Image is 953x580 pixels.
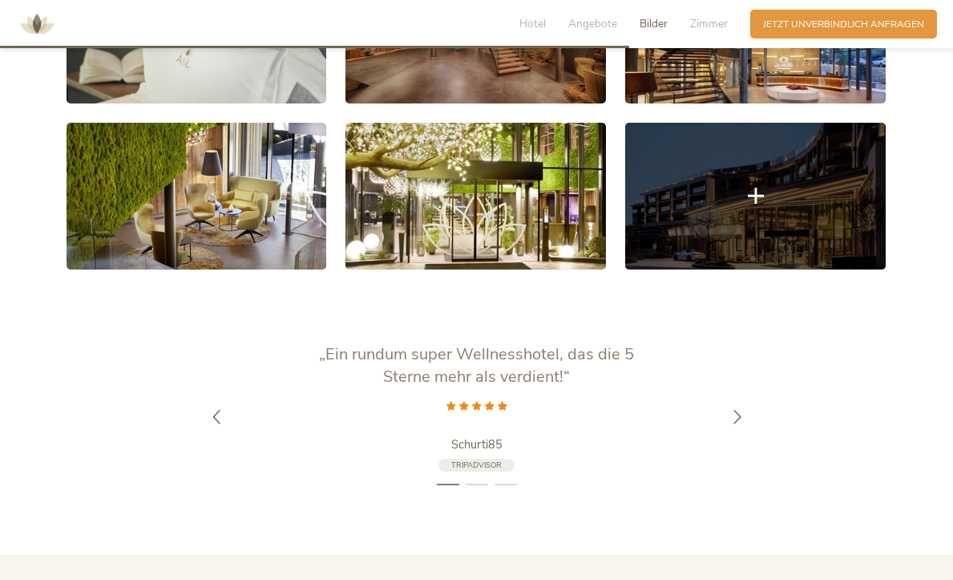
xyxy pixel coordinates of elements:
a: Schurti85 [317,436,637,452]
span: Tripadvisor [451,460,502,470]
span: Zimmer [690,16,728,31]
span: Bilder [640,16,668,31]
span: Schurti85 [451,436,503,452]
a: AMONTI & LUNARIS Wellnessresort [13,19,61,28]
span: Angebote [568,16,617,31]
span: Hotel [519,16,546,31]
span: „Ein rundum super Wellnesshotel, das die 5 Sterne mehr als verdient!“ [319,343,634,387]
span: Jetzt unverbindlich anfragen [763,18,924,31]
a: Tripadvisor [438,459,515,473]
